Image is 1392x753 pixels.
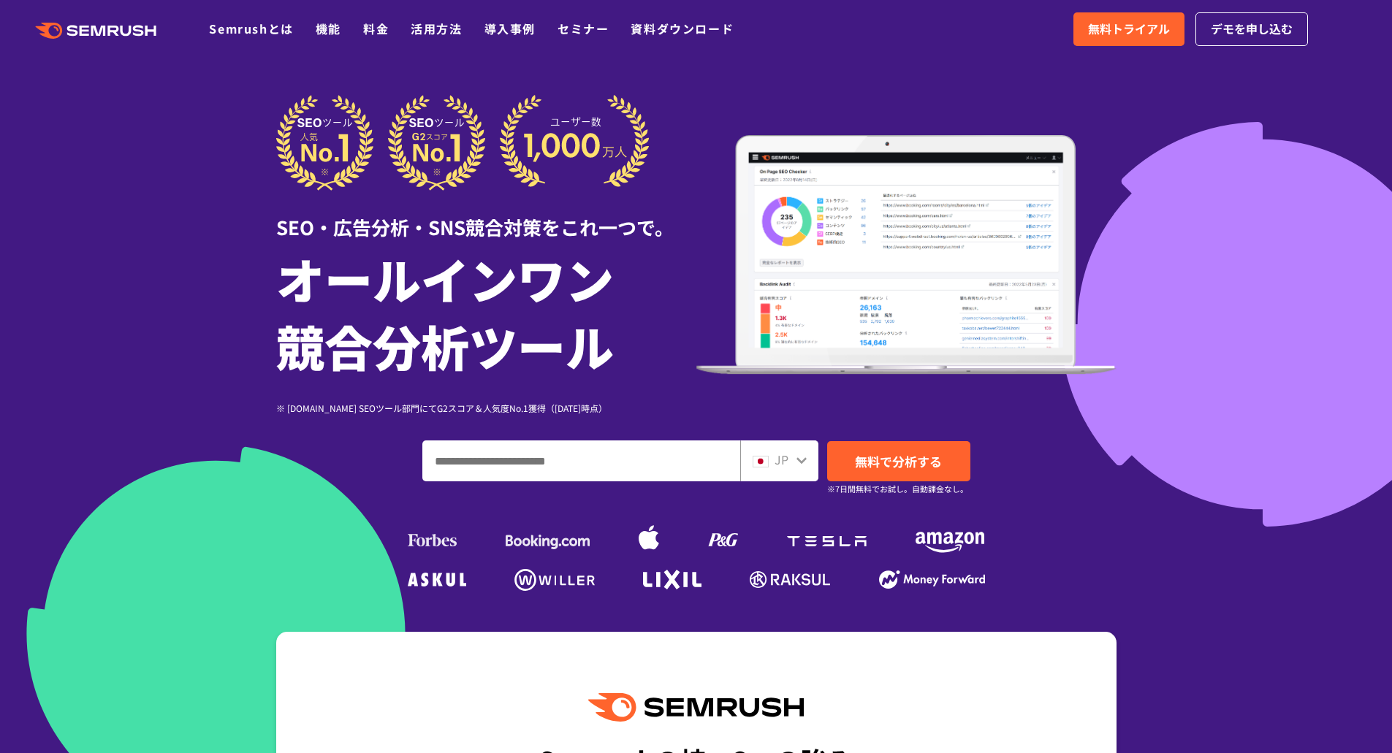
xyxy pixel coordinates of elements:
span: JP [775,451,788,468]
input: ドメイン、キーワードまたはURLを入力してください [423,441,739,481]
div: ※ [DOMAIN_NAME] SEOツール部門にてG2スコア＆人気度No.1獲得（[DATE]時点） [276,401,696,415]
a: 無料トライアル [1073,12,1184,46]
a: 機能 [316,20,341,37]
span: デモを申し込む [1211,20,1293,39]
h1: オールインワン 競合分析ツール [276,245,696,379]
a: デモを申し込む [1195,12,1308,46]
a: Semrushとは [209,20,293,37]
small: ※7日間無料でお試し。自動課金なし。 [827,482,968,496]
div: SEO・広告分析・SNS競合対策をこれ一つで。 [276,191,696,241]
a: 資料ダウンロード [631,20,734,37]
a: 導入事例 [484,20,536,37]
a: 料金 [363,20,389,37]
a: 活用方法 [411,20,462,37]
a: 無料で分析する [827,441,970,481]
a: セミナー [558,20,609,37]
span: 無料トライアル [1088,20,1170,39]
img: Semrush [588,693,803,722]
span: 無料で分析する [855,452,942,470]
